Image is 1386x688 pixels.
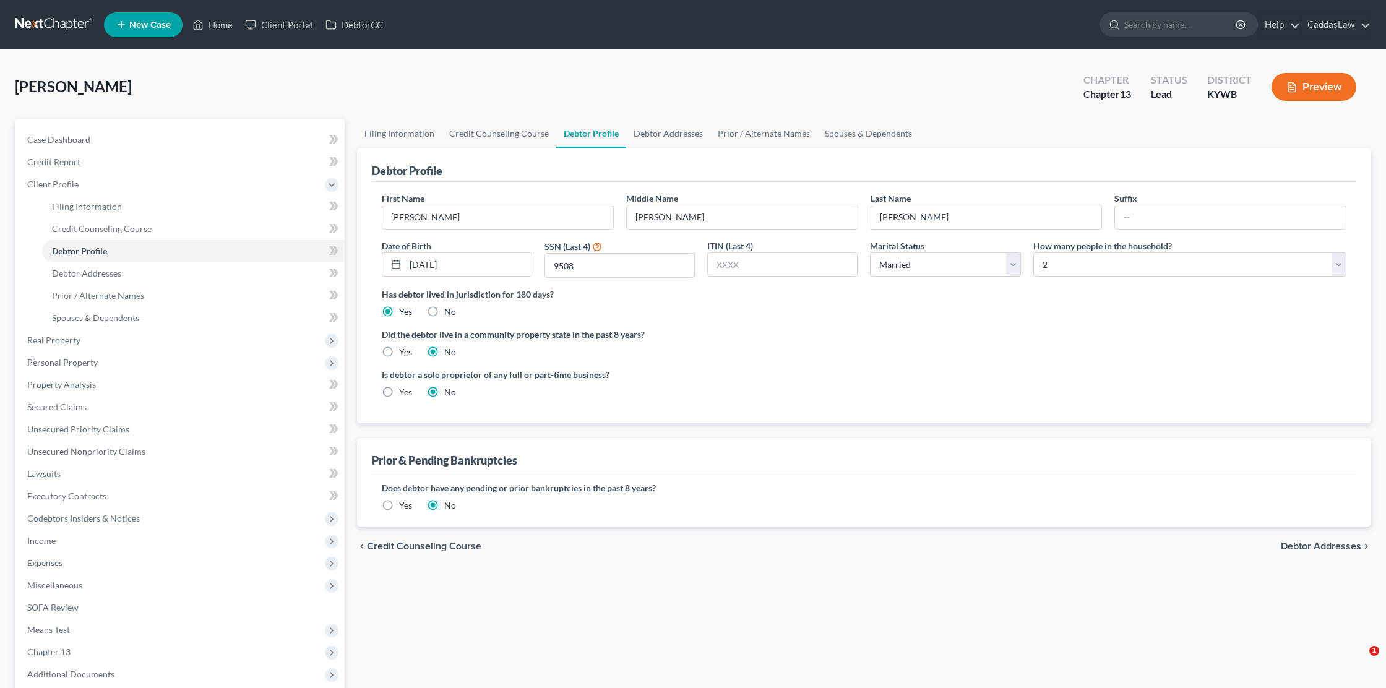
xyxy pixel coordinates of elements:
[870,239,924,252] label: Marital Status
[27,647,71,657] span: Chapter 13
[17,485,345,507] a: Executory Contracts
[17,396,345,418] a: Secured Claims
[372,163,442,178] div: Debtor Profile
[27,491,106,501] span: Executory Contracts
[399,499,412,512] label: Yes
[707,239,753,252] label: ITIN (Last 4)
[27,446,145,457] span: Unsecured Nonpriority Claims
[1259,14,1300,36] a: Help
[17,418,345,441] a: Unsecured Priority Claims
[626,119,710,148] a: Debtor Addresses
[42,218,345,240] a: Credit Counseling Course
[357,541,367,551] i: chevron_left
[319,14,389,36] a: DebtorCC
[27,357,98,368] span: Personal Property
[444,386,456,398] label: No
[27,513,140,523] span: Codebtors Insiders & Notices
[27,602,79,613] span: SOFA Review
[405,253,532,277] input: MM/DD/YYYY
[42,285,345,307] a: Prior / Alternate Names
[27,335,80,345] span: Real Property
[27,580,82,590] span: Miscellaneous
[42,240,345,262] a: Debtor Profile
[52,312,139,323] span: Spouses & Dependents
[382,481,1346,494] label: Does debtor have any pending or prior bankruptcies in the past 8 years?
[382,239,431,252] label: Date of Birth
[382,205,613,229] input: --
[710,119,817,148] a: Prior / Alternate Names
[42,307,345,329] a: Spouses & Dependents
[817,119,919,148] a: Spouses & Dependents
[27,669,114,679] span: Additional Documents
[27,468,61,479] span: Lawsuits
[1344,646,1374,676] iframe: Intercom live chat
[129,20,171,30] span: New Case
[545,254,694,277] input: XXXX
[444,346,456,358] label: No
[27,179,79,189] span: Client Profile
[1151,73,1187,87] div: Status
[1281,541,1371,551] button: Debtor Addresses chevron_right
[357,119,442,148] a: Filing Information
[627,205,858,229] input: M.I
[27,557,62,568] span: Expenses
[17,596,345,619] a: SOFA Review
[52,201,122,212] span: Filing Information
[1207,87,1252,101] div: KYWB
[239,14,319,36] a: Client Portal
[1369,646,1379,656] span: 1
[52,290,144,301] span: Prior / Alternate Names
[42,262,345,285] a: Debtor Addresses
[544,240,590,253] label: SSN (Last 4)
[27,535,56,546] span: Income
[871,205,1102,229] input: --
[17,441,345,463] a: Unsecured Nonpriority Claims
[382,328,1346,341] label: Did the debtor live in a community property state in the past 8 years?
[1207,73,1252,87] div: District
[27,157,80,167] span: Credit Report
[442,119,556,148] a: Credit Counseling Course
[52,223,152,234] span: Credit Counseling Course
[708,253,857,277] input: XXXX
[1124,13,1237,36] input: Search by name...
[399,386,412,398] label: Yes
[27,424,129,434] span: Unsecured Priority Claims
[17,463,345,485] a: Lawsuits
[382,192,424,205] label: First Name
[1301,14,1371,36] a: CaddasLaw
[52,246,107,256] span: Debtor Profile
[372,453,517,468] div: Prior & Pending Bankruptcies
[15,77,132,95] span: [PERSON_NAME]
[27,379,96,390] span: Property Analysis
[1033,239,1172,252] label: How many people in the household?
[871,192,911,205] label: Last Name
[556,119,626,148] a: Debtor Profile
[1120,88,1131,100] span: 13
[626,192,678,205] label: Middle Name
[367,541,481,551] span: Credit Counseling Course
[444,306,456,318] label: No
[1115,205,1346,229] input: --
[27,624,70,635] span: Means Test
[27,402,87,412] span: Secured Claims
[17,374,345,396] a: Property Analysis
[1083,87,1131,101] div: Chapter
[1114,192,1137,205] label: Suffix
[1272,73,1356,101] button: Preview
[444,499,456,512] label: No
[17,151,345,173] a: Credit Report
[1281,541,1361,551] span: Debtor Addresses
[52,268,121,278] span: Debtor Addresses
[17,129,345,151] a: Case Dashboard
[382,288,1346,301] label: Has debtor lived in jurisdiction for 180 days?
[399,346,412,358] label: Yes
[399,306,412,318] label: Yes
[186,14,239,36] a: Home
[1083,73,1131,87] div: Chapter
[27,134,90,145] span: Case Dashboard
[42,196,345,218] a: Filing Information
[357,541,481,551] button: chevron_left Credit Counseling Course
[382,368,858,381] label: Is debtor a sole proprietor of any full or part-time business?
[1151,87,1187,101] div: Lead
[1361,541,1371,551] i: chevron_right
